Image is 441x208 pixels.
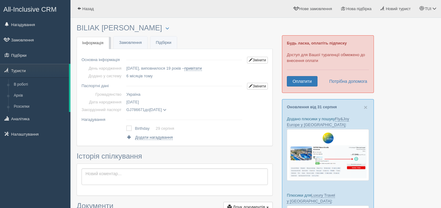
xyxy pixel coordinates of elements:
[325,76,367,87] a: Потрібна допомога
[247,57,268,64] a: Змінити
[425,6,431,11] span: TUI
[114,37,147,49] a: Замовлення
[287,76,317,87] a: Оплатити
[126,100,139,104] span: [DATE]
[386,6,411,11] span: Новий турист
[0,0,70,17] a: All-Inclusive CRM
[126,107,145,112] span: GJ786671
[126,107,166,112] span: до
[77,24,273,32] h3: BILIAK [PERSON_NAME]
[126,134,173,140] a: Додати нагадування
[287,105,337,109] a: Оновлення від 31 серпня
[299,6,332,11] span: Нове замовлення
[11,101,69,112] a: Розсилки
[346,6,372,11] span: Нова підбірка
[82,72,124,80] td: Додано у систему
[135,124,156,133] td: Birthday
[82,98,124,106] td: Дата народження
[82,54,124,64] td: Основна інформація
[287,129,369,181] img: fly-joy-de-proposal-crm-for-travel-agency.png
[149,107,162,112] span: [DATE]
[247,83,268,90] a: Змінити
[11,79,69,90] a: В роботі
[287,193,335,204] a: Luxury Travel у [GEOGRAPHIC_DATA]
[287,41,347,45] b: Будь ласка, оплатіть підписку
[77,152,273,160] h3: Історія спілкування
[287,192,369,204] p: Плюсики для :
[82,80,124,91] td: Паспортні дані
[3,6,57,13] span: All-Inclusive CRM
[82,40,104,45] span: Інформація
[11,90,69,101] a: Архів
[184,66,202,71] a: привітати
[287,116,369,128] p: Додано плюсики у пошуку :
[135,135,173,140] span: Додати нагадування
[82,106,124,114] td: Закордонний паспорт
[287,117,349,127] a: Fly&Joy Europe у [GEOGRAPHIC_DATA]
[156,126,174,131] a: 29 серпня
[150,37,177,49] a: Підбірки
[124,64,245,72] td: [DATE], виповнилося 19 років –
[82,6,94,11] span: Назад
[282,35,374,93] div: Доступ для Вашої турагенції обмежено до внесення оплати
[82,114,124,123] td: Нагадування
[364,104,367,111] span: ×
[77,37,109,49] a: Інформація
[82,64,124,72] td: День народження
[82,91,124,98] td: Громадянство
[126,74,153,78] span: 6 місяців тому
[364,104,367,110] button: Close
[124,91,245,98] td: Україна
